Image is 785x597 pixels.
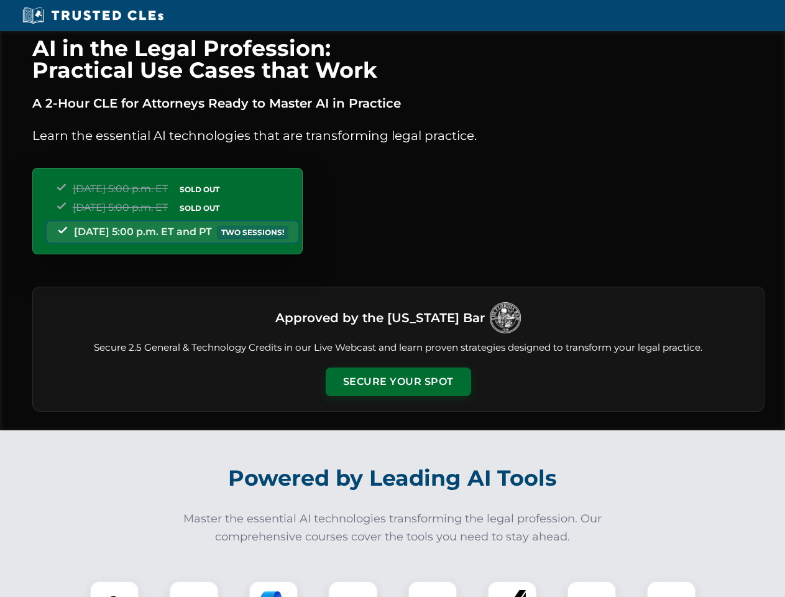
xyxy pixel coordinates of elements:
span: SOLD OUT [175,183,224,196]
h3: Approved by the [US_STATE] Bar [275,307,485,329]
h1: AI in the Legal Profession: Practical Use Cases that Work [32,37,764,81]
p: A 2-Hour CLE for Attorneys Ready to Master AI in Practice [32,93,764,113]
p: Learn the essential AI technologies that are transforming legal practice. [32,126,764,146]
p: Master the essential AI technologies transforming the legal profession. Our comprehensive courses... [175,510,610,546]
span: [DATE] 5:00 p.m. ET [73,183,168,195]
img: Trusted CLEs [19,6,167,25]
img: Logo [490,302,521,333]
span: SOLD OUT [175,201,224,215]
p: Secure 2.5 General & Technology Credits in our Live Webcast and learn proven strategies designed ... [48,341,749,355]
h2: Powered by Leading AI Tools [48,456,737,500]
span: [DATE] 5:00 p.m. ET [73,201,168,213]
button: Secure Your Spot [326,368,471,396]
